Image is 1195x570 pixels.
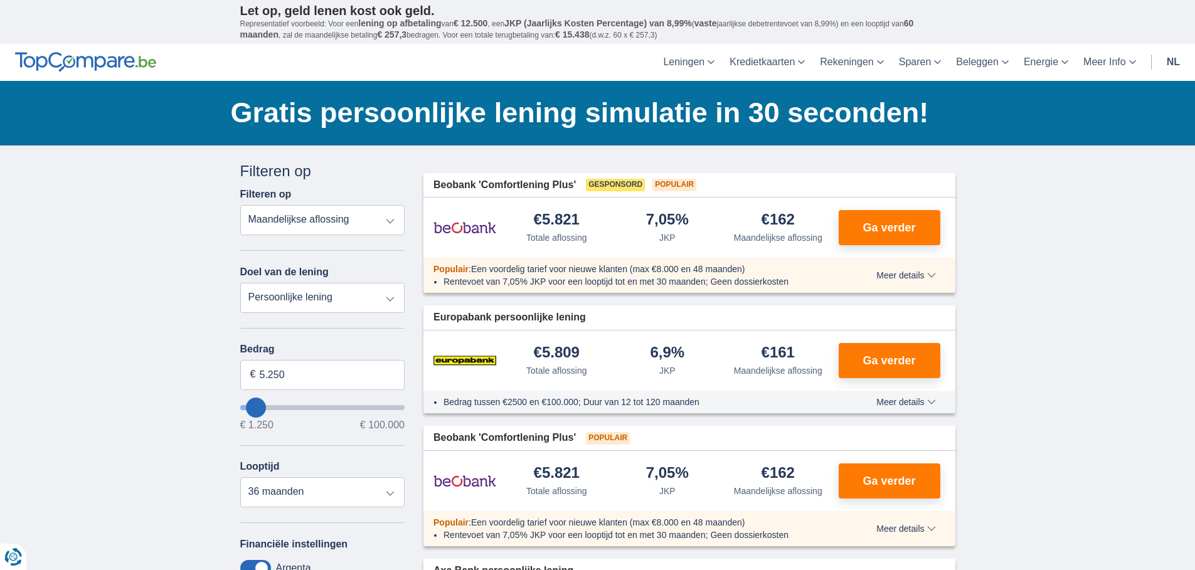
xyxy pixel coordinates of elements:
[694,18,717,28] span: vaste
[586,432,630,445] span: Populair
[231,93,955,132] h1: Gratis persoonlijke lening simulatie in 30 seconden!
[250,367,256,382] span: €
[433,310,586,325] span: Europabank persoonlijke lening
[762,345,795,362] div: €161
[762,212,795,229] div: €162
[377,29,406,40] span: € 257,3
[839,210,940,245] button: Ga verder
[659,364,676,377] div: JKP
[876,271,935,280] span: Meer details
[863,475,915,487] span: Ga verder
[659,231,676,244] div: JKP
[1076,44,1144,81] a: Meer Info
[659,485,676,497] div: JKP
[652,179,696,191] span: Populair
[471,264,745,274] span: Een voordelig tarief voor nieuwe klanten (max €8.000 en 48 maanden)
[839,463,940,499] button: Ga verder
[471,517,745,527] span: Een voordelig tarief voor nieuwe klanten (max €8.000 en 48 maanden)
[240,344,405,355] label: Bedrag
[839,343,940,378] button: Ga verder
[534,345,580,362] div: €5.809
[867,524,945,534] button: Meer details
[433,431,576,445] span: Beobank 'Comfortlening Plus'
[240,161,405,182] div: Filteren op
[1159,44,1187,81] a: nl
[863,355,915,366] span: Ga verder
[526,485,587,497] div: Totale aflossing
[812,44,891,81] a: Rekeningen
[443,529,831,541] li: Rentevoet van 7,05% JKP voor een looptijd tot en met 30 maanden; Geen dossierkosten
[240,539,348,550] label: Financiële instellingen
[734,364,822,377] div: Maandelijkse aflossing
[867,270,945,280] button: Meer details
[586,179,645,191] span: Gesponsord
[240,18,955,41] p: Representatief voorbeeld: Voor een van , een ( jaarlijkse debetrentevoet van 8,99%) en een loopti...
[360,420,405,430] span: € 100.000
[656,44,722,81] a: Leningen
[358,18,441,28] span: lening op afbetaling
[240,189,292,200] label: Filteren op
[534,212,580,229] div: €5.821
[646,212,689,229] div: 7,05%
[948,44,1016,81] a: Beleggen
[863,222,915,233] span: Ga verder
[443,275,831,288] li: Rentevoet van 7,05% JKP voor een looptijd tot en met 30 maanden; Geen dossierkosten
[433,345,496,376] img: product.pl.alt Europabank
[526,231,587,244] div: Totale aflossing
[891,44,949,81] a: Sparen
[650,345,684,362] div: 6,9%
[722,44,812,81] a: Kredietkaarten
[646,465,689,482] div: 7,05%
[15,52,156,72] img: TopCompare
[876,398,935,406] span: Meer details
[555,29,590,40] span: € 15.438
[526,364,587,377] div: Totale aflossing
[433,264,469,274] span: Populair
[240,3,955,18] p: Let op, geld lenen kost ook geld.
[443,396,831,408] li: Bedrag tussen €2500 en €100.000; Duur van 12 tot 120 maanden
[876,524,935,533] span: Meer details
[423,263,841,275] div: :
[433,212,496,243] img: product.pl.alt Beobank
[867,397,945,407] button: Meer details
[433,517,469,527] span: Populair
[1016,44,1076,81] a: Energie
[454,18,488,28] span: € 12.500
[734,485,822,497] div: Maandelijkse aflossing
[423,516,841,529] div: :
[734,231,822,244] div: Maandelijkse aflossing
[240,420,274,430] span: € 1.250
[240,461,280,472] label: Looptijd
[240,267,329,278] label: Doel van de lening
[504,18,692,28] span: JKP (Jaarlijks Kosten Percentage) van 8,99%
[762,465,795,482] div: €162
[433,465,496,497] img: product.pl.alt Beobank
[240,18,914,40] span: 60 maanden
[240,405,405,410] input: wantToBorrow
[433,178,576,193] span: Beobank 'Comfortlening Plus'
[534,465,580,482] div: €5.821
